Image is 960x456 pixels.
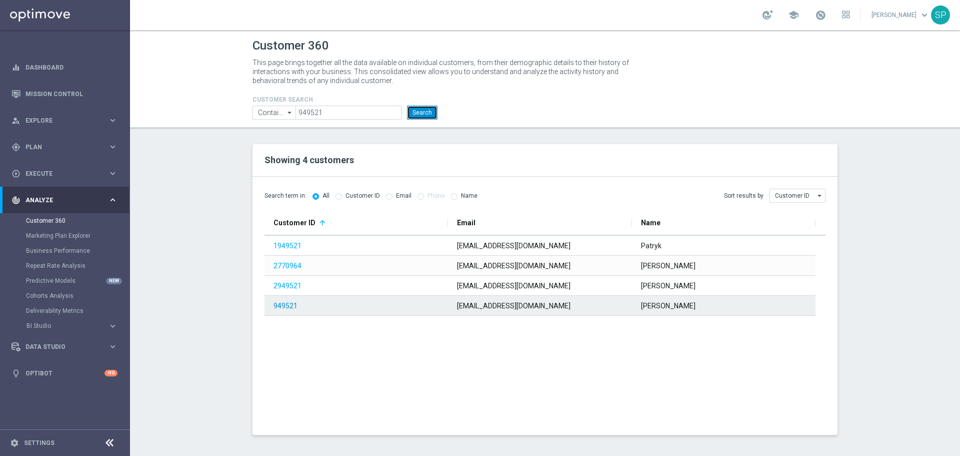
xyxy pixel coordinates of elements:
button: Search [407,106,437,120]
i: keyboard_arrow_right [108,169,117,178]
button: lightbulb Optibot +10 [11,369,118,377]
div: Repeat Rate Analysis [26,258,129,273]
a: 2770964 [273,262,301,270]
button: play_circle_outline Execute keyboard_arrow_right [11,170,118,178]
div: +10 [104,370,117,376]
i: settings [10,438,19,447]
div: Dashboard [11,54,117,81]
a: Settings [24,440,54,446]
label: Name [461,192,477,200]
button: person_search Explore keyboard_arrow_right [11,117,118,125]
input: Contains [252,106,295,120]
button: equalizer Dashboard [11,64,118,72]
i: keyboard_arrow_right [108,142,117,152]
label: All [322,192,329,200]
span: Patryk [641,242,661,250]
a: [PERSON_NAME]keyboard_arrow_down [870,8,931,23]
span: school [788,10,799,21]
h1: Customer 360 [252,39,837,53]
span: Name [641,219,660,227]
i: keyboard_arrow_right [108,321,117,331]
div: BI Studio [26,318,129,333]
i: gps_fixed [11,143,20,152]
div: Marketing Plan Explorer [26,228,129,243]
span: [EMAIL_ADDRESS][DOMAIN_NAME] [457,282,570,290]
div: Analyze [11,196,108,205]
span: Showing 4 customers [264,155,354,165]
i: person_search [11,116,20,125]
i: arrow_drop_down [815,189,825,202]
a: Customer 360 [26,217,104,225]
span: Execute [25,171,108,177]
div: Press SPACE to select this row. [264,236,815,256]
button: BI Studio keyboard_arrow_right [26,322,118,330]
button: gps_fixed Plan keyboard_arrow_right [11,143,118,151]
div: Press SPACE to select this row. [264,296,815,316]
span: BI Studio [26,323,98,329]
label: Email [396,192,411,200]
span: Search term in: [264,192,306,200]
span: [PERSON_NAME] [641,302,695,310]
a: 2949521 [273,282,301,290]
div: Customer 360 [26,213,129,228]
a: Predictive Models [26,277,104,285]
div: Optibot [11,360,117,386]
div: NEW [106,278,122,284]
i: lightbulb [11,369,20,378]
span: [PERSON_NAME] [641,262,695,270]
label: Phone [427,192,445,200]
span: Customer ID [273,219,315,227]
label: Customer ID [345,192,380,200]
span: [PERSON_NAME] [641,282,695,290]
a: Mission Control [25,81,117,107]
div: SP [931,6,950,25]
a: Optibot [25,360,104,386]
i: track_changes [11,196,20,205]
a: Deliverability Metrics [26,307,104,315]
input: Enter CID, Email, name or phone [295,106,402,120]
button: track_changes Analyze keyboard_arrow_right [11,196,118,204]
a: 949521 [273,302,297,310]
div: Predictive Models [26,273,129,288]
button: Mission Control [11,90,118,98]
span: [EMAIL_ADDRESS][DOMAIN_NAME] [457,302,570,310]
div: Press SPACE to select this row. [264,276,815,296]
span: Explore [25,118,108,124]
span: [EMAIL_ADDRESS][DOMAIN_NAME] [457,242,570,250]
a: Repeat Rate Analysis [26,262,104,270]
div: Deliverability Metrics [26,303,129,318]
span: Plan [25,144,108,150]
i: equalizer [11,63,20,72]
i: play_circle_outline [11,169,20,178]
span: Email [457,219,475,227]
div: Plan [11,143,108,152]
button: Data Studio keyboard_arrow_right [11,343,118,351]
p: This page brings together all the data available on individual customers, from their demographic ... [252,58,637,85]
div: Mission Control [11,81,117,107]
div: Explore [11,116,108,125]
h4: CUSTOMER SEARCH [252,96,437,103]
i: keyboard_arrow_right [108,116,117,125]
i: arrow_drop_down [285,106,295,119]
div: Cohorts Analysis [26,288,129,303]
a: Business Performance [26,247,104,255]
a: 1949521 [273,242,301,250]
div: Press SPACE to select this row. [264,256,815,276]
span: Data Studio [25,344,108,350]
span: Analyze [25,197,108,203]
a: Marketing Plan Explorer [26,232,104,240]
a: Dashboard [25,54,117,81]
div: Business Performance [26,243,129,258]
span: Sort results by [724,192,763,200]
i: keyboard_arrow_right [108,195,117,205]
span: [EMAIL_ADDRESS][DOMAIN_NAME] [457,262,570,270]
